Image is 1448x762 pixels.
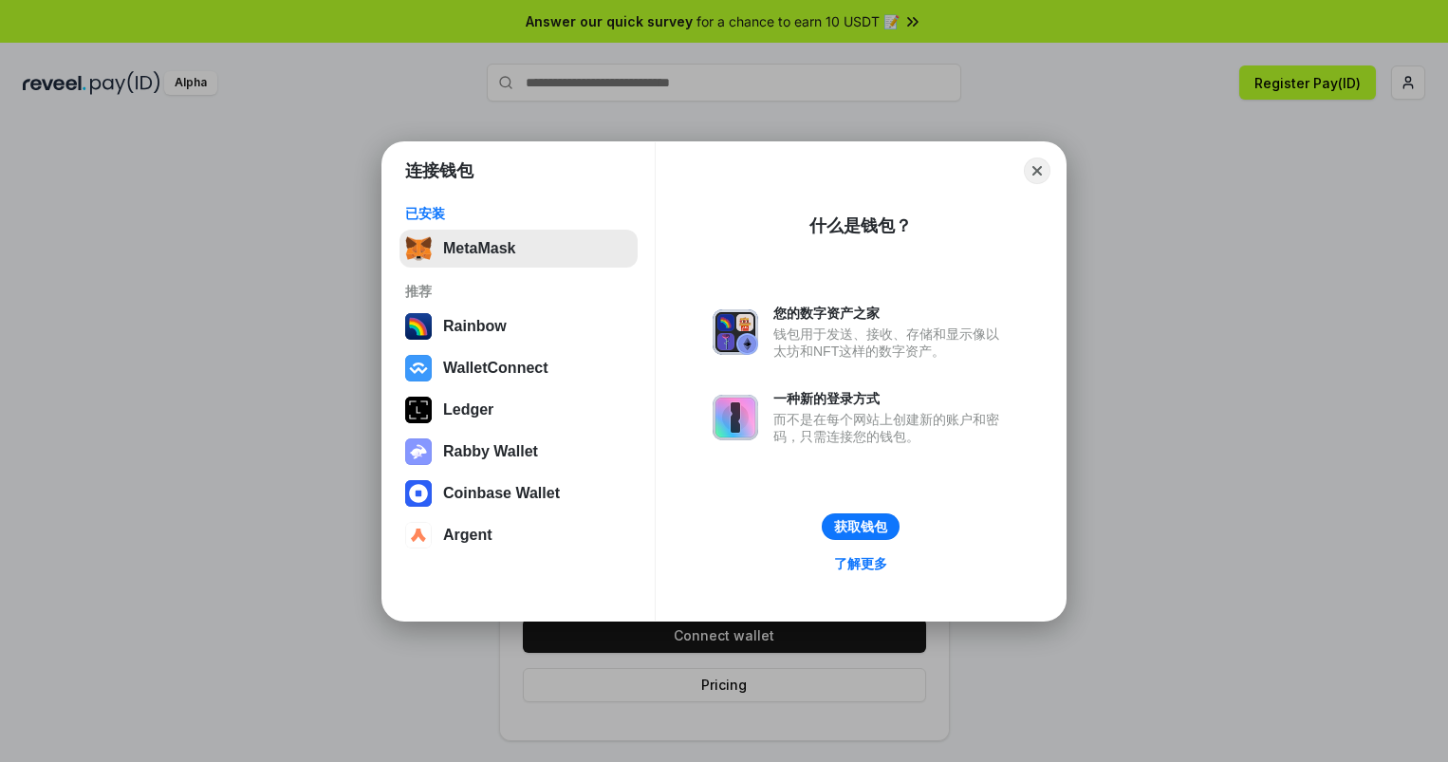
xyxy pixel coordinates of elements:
button: Close [1024,158,1050,184]
div: 您的数字资产之家 [773,305,1009,322]
div: MetaMask [443,240,515,257]
img: svg+xml,%3Csvg%20xmlns%3D%22http%3A%2F%2Fwww.w3.org%2F2000%2Fsvg%22%20fill%3D%22none%22%20viewBox... [713,395,758,440]
h1: 连接钱包 [405,159,473,182]
button: Argent [399,516,638,554]
img: svg+xml,%3Csvg%20width%3D%2228%22%20height%3D%2228%22%20viewBox%3D%220%200%2028%2028%22%20fill%3D... [405,522,432,548]
div: 什么是钱包？ [809,214,912,237]
div: Rabby Wallet [443,443,538,460]
button: Coinbase Wallet [399,474,638,512]
button: WalletConnect [399,349,638,387]
div: 推荐 [405,283,632,300]
img: svg+xml,%3Csvg%20width%3D%22120%22%20height%3D%22120%22%20viewBox%3D%220%200%20120%20120%22%20fil... [405,313,432,340]
img: svg+xml,%3Csvg%20xmlns%3D%22http%3A%2F%2Fwww.w3.org%2F2000%2Fsvg%22%20fill%3D%22none%22%20viewBox... [713,309,758,355]
div: Rainbow [443,318,507,335]
button: 获取钱包 [822,513,900,540]
div: 获取钱包 [834,518,887,535]
div: Coinbase Wallet [443,485,560,502]
button: MetaMask [399,230,638,268]
div: WalletConnect [443,360,548,377]
div: 已安装 [405,205,632,222]
img: svg+xml,%3Csvg%20xmlns%3D%22http%3A%2F%2Fwww.w3.org%2F2000%2Fsvg%22%20width%3D%2228%22%20height%3... [405,397,432,423]
div: 钱包用于发送、接收、存储和显示像以太坊和NFT这样的数字资产。 [773,325,1009,360]
div: 了解更多 [834,555,887,572]
img: svg+xml,%3Csvg%20width%3D%2228%22%20height%3D%2228%22%20viewBox%3D%220%200%2028%2028%22%20fill%3D... [405,480,432,507]
a: 了解更多 [823,551,899,576]
div: Argent [443,527,492,544]
div: 而不是在每个网站上创建新的账户和密码，只需连接您的钱包。 [773,411,1009,445]
button: Rainbow [399,307,638,345]
div: Ledger [443,401,493,418]
img: svg+xml,%3Csvg%20width%3D%2228%22%20height%3D%2228%22%20viewBox%3D%220%200%2028%2028%22%20fill%3D... [405,355,432,381]
img: svg+xml,%3Csvg%20fill%3D%22none%22%20height%3D%2233%22%20viewBox%3D%220%200%2035%2033%22%20width%... [405,235,432,262]
div: 一种新的登录方式 [773,390,1009,407]
button: Ledger [399,391,638,429]
img: svg+xml,%3Csvg%20xmlns%3D%22http%3A%2F%2Fwww.w3.org%2F2000%2Fsvg%22%20fill%3D%22none%22%20viewBox... [405,438,432,465]
button: Rabby Wallet [399,433,638,471]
